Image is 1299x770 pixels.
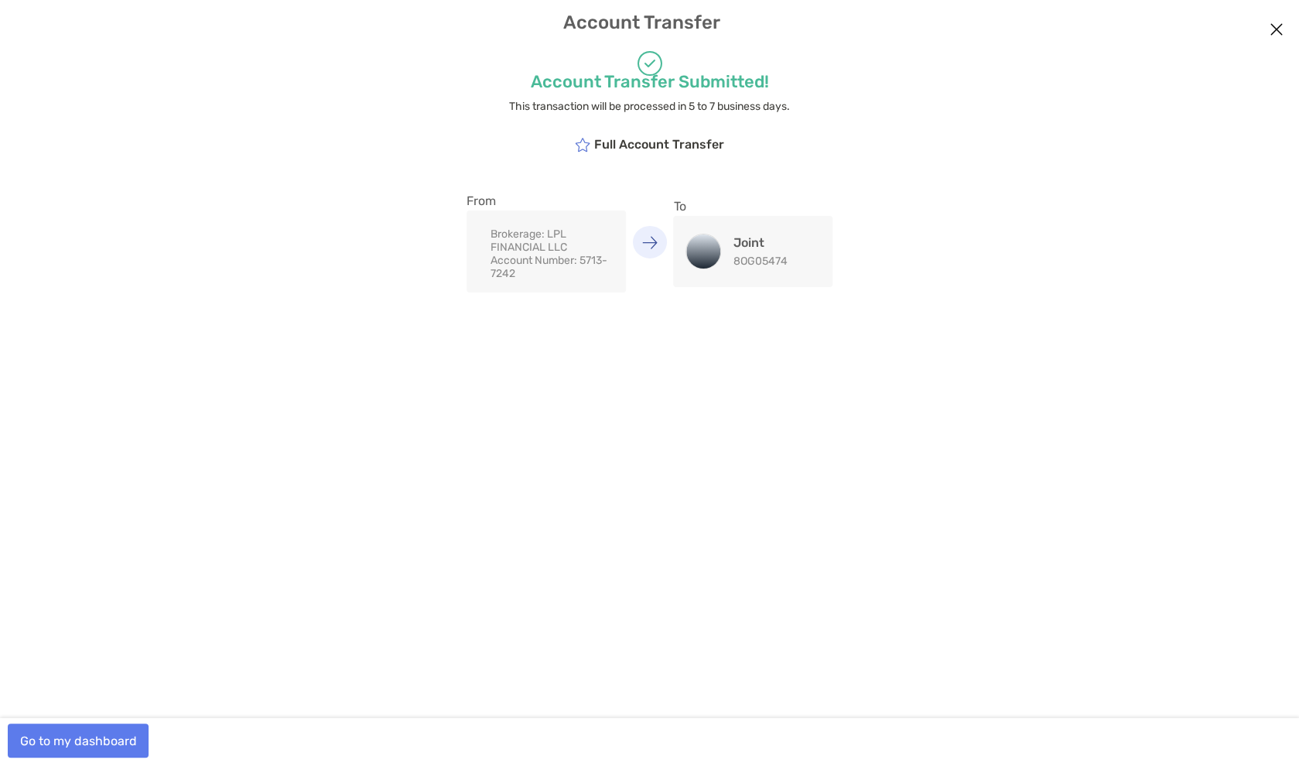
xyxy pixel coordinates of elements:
p: LPL FINANCIAL LLC [491,228,614,254]
p: 8OG05474 [733,255,787,268]
h6: This transaction will be processed in 5 to 7 business days. [232,100,1067,113]
h4: Joint [733,235,787,250]
h5: Full Account Transfer [575,136,724,152]
button: Close modal [1265,19,1288,42]
span: Account Number: [491,254,577,267]
p: From [467,191,626,210]
img: Icon arrow [641,235,657,248]
h4: Account Transfer Submitted! [232,71,1067,92]
button: Go to my dashboard [8,724,149,758]
span: Brokerage: [491,228,545,241]
p: To [673,197,832,216]
img: Joint [686,234,720,269]
h4: Account Transfer [14,12,1286,33]
p: 5713-7242 [491,254,614,280]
